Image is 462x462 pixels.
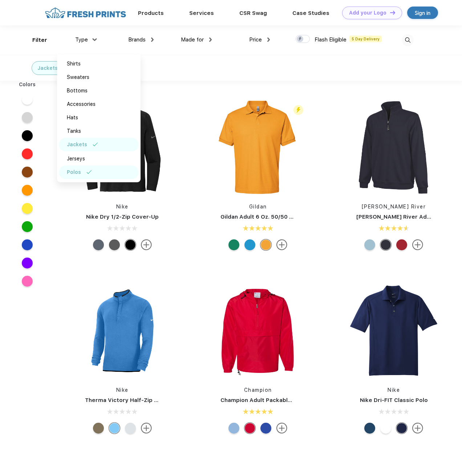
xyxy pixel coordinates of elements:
img: filter_selected.svg [86,170,92,174]
div: Accessories [67,100,96,108]
div: Light Blue [228,423,239,434]
img: more.svg [141,239,152,250]
span: Price [249,36,262,43]
a: Gildan [249,204,267,210]
div: Black [125,239,136,250]
div: Black Heather [109,239,120,250]
div: Aqua [364,239,375,250]
div: University Blue White [109,423,120,434]
img: dropdown.png [92,38,97,41]
div: Tanks [67,127,81,135]
img: more.svg [141,423,152,434]
div: Jackets [37,64,58,72]
span: Type [75,36,88,43]
a: Nike [388,387,400,393]
img: func=resize&h=266 [74,282,171,379]
div: Shirts [67,60,81,68]
div: Bottoms [67,87,88,95]
a: Services [189,10,214,16]
div: Polos [67,168,81,176]
img: more.svg [276,239,287,250]
div: Sky Grey Black [125,423,136,434]
a: Nike Dri-FIT Classic Polo [360,397,428,403]
div: Jerseys [67,155,85,163]
div: White [380,423,391,434]
div: Add your Logo [349,10,386,16]
a: Gildan Adult 6 Oz. 50/50 Jersey Polo [220,214,323,220]
img: more.svg [412,423,423,434]
a: Champion [244,387,272,393]
a: Therma Victory Half-Zip Pullover [85,397,177,403]
div: Midnight Navy [396,423,407,434]
img: func=resize&h=266 [345,99,442,196]
a: Nike Dry 1/2-Zip Cover-Up [86,214,159,220]
div: Sweaters [67,73,89,81]
div: Filter [32,36,47,44]
a: Products [138,10,164,16]
a: [PERSON_NAME] River [362,204,426,210]
div: Scarlet [244,423,255,434]
img: dropdown.png [267,37,270,42]
div: Sign in [415,9,430,17]
a: Nike [116,204,129,210]
div: Sapphire [244,239,255,250]
img: more.svg [276,423,287,434]
div: Navy [380,239,391,250]
span: Brands [128,36,146,43]
div: Jackets [67,141,87,148]
a: Champion Adult Packable Anorak 1/4 Zip Jacket [220,397,353,403]
a: CSR Swag [239,10,267,16]
div: Kelly Green [228,239,239,250]
img: flash_active_toggle.svg [293,105,303,115]
a: Nike [116,387,129,393]
img: fo%20logo%202.webp [43,7,128,19]
img: func=resize&h=266 [210,282,306,379]
img: func=resize&h=266 [210,99,306,196]
img: more.svg [412,239,423,250]
div: Red [396,239,407,250]
img: desktop_search.svg [402,34,414,46]
div: Medium Olive Black [93,423,104,434]
div: Navy Heather [93,239,104,250]
div: Athletic Royal [260,423,271,434]
span: Flash Eligible [315,36,346,43]
div: Court Blue [364,423,375,434]
span: Made for [181,36,204,43]
img: dropdown.png [209,37,212,42]
img: dropdown.png [151,37,154,42]
img: filter_selected.svg [93,143,98,146]
div: Hats [67,114,78,122]
div: Colors [13,81,41,88]
a: Sign in [407,7,438,19]
span: 5 Day Delivery [349,36,382,42]
div: Gold [260,239,271,250]
img: func=resize&h=266 [345,282,442,379]
img: DT [390,11,395,15]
